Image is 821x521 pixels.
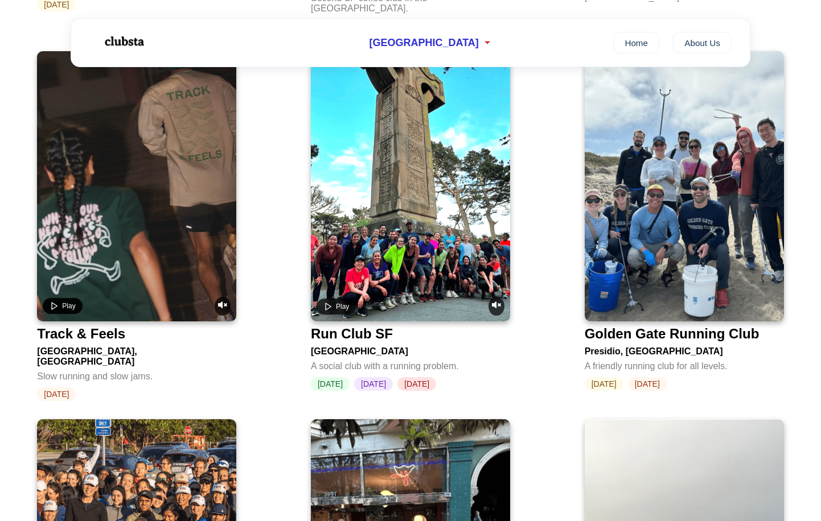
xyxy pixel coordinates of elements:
button: Play video [43,298,82,314]
span: Play [336,303,349,311]
button: Play video [317,299,356,315]
div: [GEOGRAPHIC_DATA], [GEOGRAPHIC_DATA] [37,342,236,367]
img: Logo [89,27,158,56]
img: Golden Gate Running Club [585,51,784,321]
span: [DATE] [311,377,350,391]
button: Unmute video [215,297,231,316]
a: Play videoUnmute videoRun Club SF[GEOGRAPHIC_DATA]A social club with a running problem.[DATE][DAT... [311,51,510,391]
div: [GEOGRAPHIC_DATA] [311,342,510,357]
a: Play videoUnmute videoTrack & Feels[GEOGRAPHIC_DATA], [GEOGRAPHIC_DATA]Slow running and slow jams... [37,51,236,401]
div: Golden Gate Running Club [585,326,760,342]
a: Golden Gate Running ClubGolden Gate Running ClubPresidio, [GEOGRAPHIC_DATA]A friendly running clu... [585,51,784,391]
span: Play [62,302,75,310]
div: A social club with a running problem. [311,357,510,371]
div: Presidio, [GEOGRAPHIC_DATA] [585,342,784,357]
span: [DATE] [585,377,623,391]
a: Home [613,32,659,53]
span: [DATE] [628,377,667,391]
a: About Us [673,32,732,53]
div: Run Club SF [311,326,393,342]
div: Slow running and slow jams. [37,367,236,382]
span: [DATE] [37,387,76,401]
div: A friendly running club for all levels. [585,357,784,371]
button: Unmute video [489,297,504,316]
span: [DATE] [397,377,436,391]
span: [DATE] [354,377,393,391]
div: Track & Feels [37,326,125,342]
span: [GEOGRAPHIC_DATA] [369,37,478,49]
